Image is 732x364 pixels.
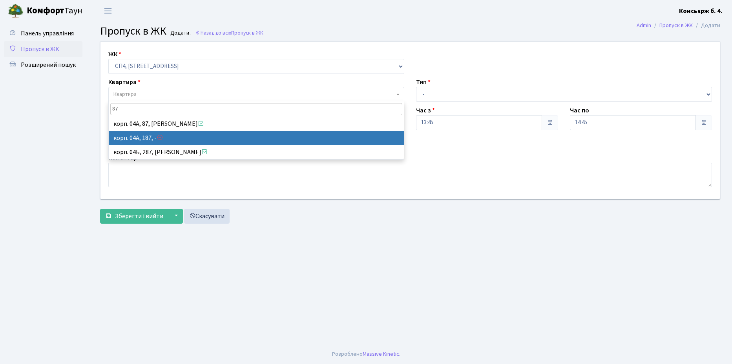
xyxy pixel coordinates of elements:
a: Admin [637,21,651,29]
span: Панель управління [21,29,74,38]
li: Додати [693,21,720,30]
label: Квартира [108,77,141,87]
label: Час з [416,106,435,115]
nav: breadcrumb [625,17,732,34]
label: ЖК [108,50,121,59]
a: Панель управління [4,26,82,41]
span: Таун [27,4,82,18]
span: Квартира [113,90,137,98]
span: Пропуск в ЖК [21,45,59,53]
a: Massive Kinetic [363,350,399,358]
span: Пропуск в ЖК [231,29,263,37]
li: корп. 04А, 187, - [109,131,404,145]
b: Комфорт [27,4,64,17]
a: Консьєрж б. 4. [679,6,723,16]
span: Зберегти і вийти [115,212,163,221]
li: корп. 04А, 87, [PERSON_NAME] [109,117,404,131]
a: Пропуск в ЖК [4,41,82,57]
label: Тип [416,77,431,87]
b: Консьєрж б. 4. [679,7,723,15]
button: Зберегти і вийти [100,209,168,224]
div: Розроблено . [332,350,400,358]
span: Розширений пошук [21,61,76,69]
a: Назад до всіхПропуск в ЖК [195,29,263,37]
button: Переключити навігацію [98,4,118,17]
span: Пропуск в ЖК [100,23,166,39]
a: Скасувати [184,209,230,224]
a: Пропуск в ЖК [659,21,693,29]
a: Розширений пошук [4,57,82,73]
li: корп. 04Б, 287, [PERSON_NAME] [109,145,404,159]
img: logo.png [8,3,24,19]
small: Додати . [169,30,192,37]
label: Час по [570,106,589,115]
